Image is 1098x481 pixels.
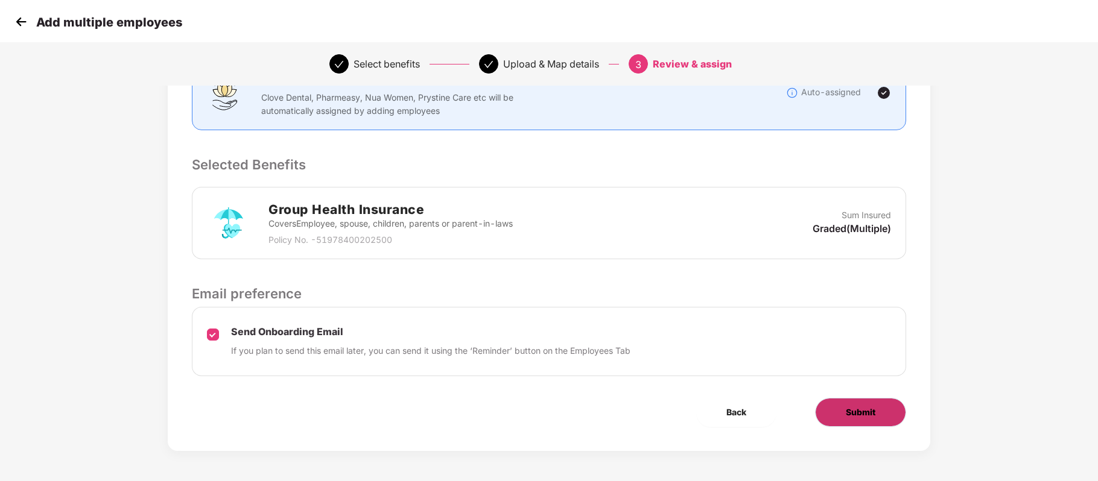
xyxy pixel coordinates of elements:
span: check [484,60,493,69]
img: svg+xml;base64,PHN2ZyBpZD0iVGljay0yNHgyNCIgeG1sbnM9Imh0dHA6Ly93d3cudzMub3JnLzIwMDAvc3ZnIiB3aWR0aD... [877,86,891,100]
img: svg+xml;base64,PHN2ZyBpZD0iQWZmaW5pdHlfQmVuZWZpdHMiIGRhdGEtbmFtZT0iQWZmaW5pdHkgQmVuZWZpdHMiIHhtbG... [207,75,243,111]
button: Submit [815,398,906,427]
p: If you plan to send this email later, you can send it using the ‘Reminder’ button on the Employee... [231,344,630,357]
p: Email preference [192,283,906,304]
img: svg+xml;base64,PHN2ZyB4bWxucz0iaHR0cDovL3d3dy53My5vcmcvMjAwMC9zdmciIHdpZHRoPSIzMCIgaGVpZ2h0PSIzMC... [12,13,30,31]
span: Back [726,406,746,419]
p: Add multiple employees [36,15,182,30]
p: Graded(Multiple) [813,222,891,235]
p: Covers Employee, spouse, children, parents or parent-in-laws [268,217,513,230]
span: Submit [846,406,875,419]
p: Send Onboarding Email [231,325,630,338]
div: Select benefits [354,54,420,74]
div: Upload & Map details [503,54,599,74]
p: Auto-assigned [801,86,861,99]
img: svg+xml;base64,PHN2ZyBpZD0iSW5mb18tXzMyeDMyIiBkYXRhLW5hbWU9IkluZm8gLSAzMngzMiIgeG1sbnM9Imh0dHA6Ly... [786,87,798,99]
div: Review & assign [653,54,732,74]
p: Selected Benefits [192,154,906,175]
img: svg+xml;base64,PHN2ZyB4bWxucz0iaHR0cDovL3d3dy53My5vcmcvMjAwMC9zdmciIHdpZHRoPSI3MiIgaGVpZ2h0PSI3Mi... [207,201,250,245]
button: Back [696,398,776,427]
span: 3 [635,58,641,71]
p: Clove Dental, Pharmeasy, Nua Women, Prystine Care etc will be automatically assigned by adding em... [261,91,521,118]
span: check [334,60,344,69]
p: Policy No. - 51978400202500 [268,233,513,247]
p: Sum Insured [842,209,891,222]
h2: Group Health Insurance [268,200,513,219]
